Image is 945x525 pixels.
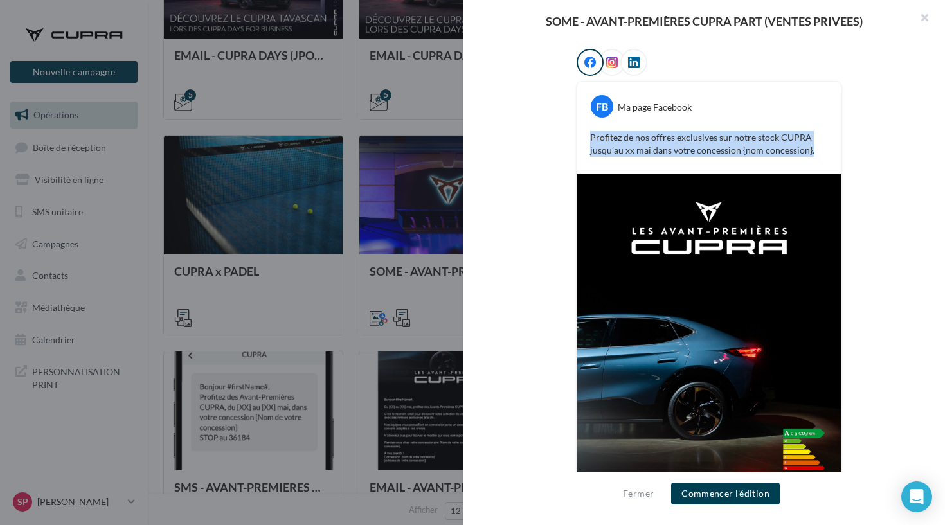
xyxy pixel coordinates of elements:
[618,101,692,114] div: Ma page Facebook
[591,95,613,118] div: FB
[590,131,828,157] p: Profitez de nos offres exclusives sur notre stock CUPRA jusqu’au xx mai dans votre concession {no...
[618,486,659,501] button: Fermer
[671,483,780,504] button: Commencer l'édition
[483,15,924,27] div: SOME - AVANT-PREMIÈRES CUPRA PART (VENTES PRIVEES)
[901,481,932,512] div: Open Intercom Messenger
